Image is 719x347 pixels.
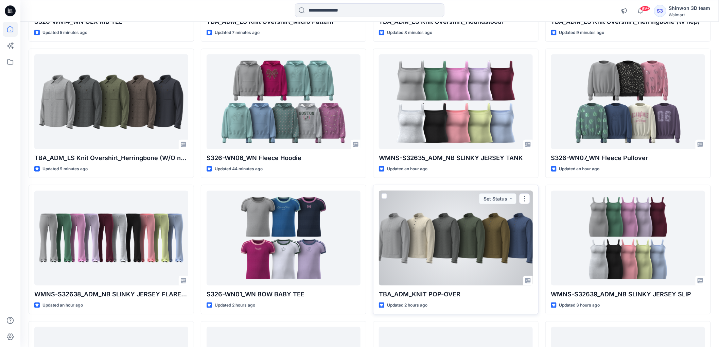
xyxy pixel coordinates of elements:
a: WMNS-S32638_ADM_NB SLINKY JERSEY FLARE PANT [34,191,188,285]
div: Walmart [669,12,711,17]
div: S3 [654,5,666,17]
a: TBA_ADM_LS Knit Overshirt_Herringbone (W/O nep) [34,54,188,149]
p: Updated 8 minutes ago [387,29,432,36]
p: Updated 44 minutes ago [215,166,263,173]
a: WMNS-S32635_ADM_NB SLINKY JERSEY TANK [379,54,533,149]
a: TBA_ADM_KNIT POP-OVER [379,191,533,285]
p: WMNS-S32635_ADM_NB SLINKY JERSEY TANK [379,153,533,163]
p: Updated 9 minutes ago [42,166,88,173]
p: Updated 2 hours ago [215,302,255,309]
a: S326-WN07_WN Fleece Pullover [551,54,705,149]
p: Updated 3 hours ago [559,302,600,309]
p: Updated 7 minutes ago [215,29,260,36]
p: S326-WN07_WN Fleece Pullover [551,153,705,163]
div: Shinwon 3D team [669,4,711,12]
p: Updated an hour ago [559,166,600,173]
p: S326-WN06_WN Fleece Hoodie [207,153,361,163]
p: TBA_ADM_LS Knit Overshirt_Herringbone (W/O nep) [34,153,188,163]
a: S326-WN01_WN BOW BABY TEE [207,191,361,285]
span: 99+ [640,6,650,11]
p: WMNS-S32638_ADM_NB SLINKY JERSEY FLARE PANT [34,290,188,299]
a: WMNS-S32639_ADM_NB SLINKY JERSEY SLIP [551,191,705,285]
p: WMNS-S32639_ADM_NB SLINKY JERSEY SLIP [551,290,705,299]
p: Updated an hour ago [42,302,83,309]
p: Updated 2 hours ago [387,302,427,309]
p: S326-WN01_WN BOW BABY TEE [207,290,361,299]
p: Updated 5 minutes ago [42,29,87,36]
a: S326-WN06_WN Fleece Hoodie [207,54,361,149]
p: Updated 9 minutes ago [559,29,604,36]
p: TBA_ADM_KNIT POP-OVER [379,290,533,299]
p: Updated an hour ago [387,166,427,173]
